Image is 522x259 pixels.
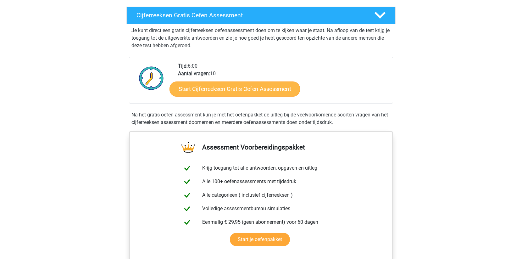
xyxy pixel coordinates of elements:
[178,70,210,76] b: Aantal vragen:
[129,111,393,126] div: Na het gratis oefen assessment kun je met het oefenpakket de uitleg bij de veelvoorkomende soorte...
[124,7,398,24] a: Cijferreeksen Gratis Oefen Assessment
[136,62,167,94] img: Klok
[169,81,300,96] a: Start Cijferreeksen Gratis Oefen Assessment
[178,63,188,69] b: Tijd:
[131,27,391,49] p: Je kunt direct een gratis cijferreeksen oefenassessment doen om te kijken waar je staat. Na afloo...
[230,233,290,246] a: Start je oefenpakket
[173,62,392,103] div: 6:00 10
[136,12,364,19] h4: Cijferreeksen Gratis Oefen Assessment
